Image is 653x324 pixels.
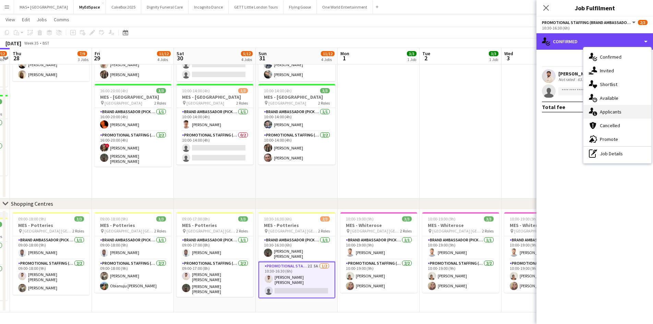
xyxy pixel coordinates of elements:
[13,212,89,295] div: 09:00-18:00 (9h)3/3MES - Potteries [GEOGRAPHIC_DATA] [GEOGRAPHIC_DATA]2 RolesBrand Ambassador (Pi...
[422,222,499,228] h3: MES - Whiterose
[320,88,330,93] span: 3/3
[156,216,166,221] span: 3/3
[258,84,335,165] app-job-card: 10:00-14:00 (4h)3/3MES - [GEOGRAPHIC_DATA] [GEOGRAPHIC_DATA]2 RolesBrand Ambassador (Pick up)1/11...
[258,131,335,165] app-card-role: Promotional Staffing (Brand Ambassadors)2/210:00-14:00 (4h)[PERSON_NAME][PERSON_NAME]
[18,216,46,221] span: 09:00-18:00 (9h)
[13,48,89,81] app-card-role: Promotional Staffing (Brand Ambassadors)2/216:00-20:00 (4h)[PERSON_NAME][PERSON_NAME]
[241,51,253,56] span: 5/12
[177,212,253,297] div: 09:00-17:00 (8h)3/3MES - Potteries [GEOGRAPHIC_DATA] [GEOGRAPHIC_DATA]2 RolesBrand Ambassador (Pi...
[22,16,30,23] span: Edit
[13,236,89,260] app-card-role: Brand Ambassador (Pick up)1/109:00-18:00 (9h)[PERSON_NAME]
[14,0,74,14] button: MAS+ [GEOGRAPHIC_DATA]
[504,50,513,57] span: Wed
[283,0,317,14] button: Flying Goose
[141,0,189,14] button: Dignity Funeral Care
[583,119,651,132] div: Cancelled
[407,51,416,56] span: 3/3
[504,212,581,293] div: 10:00-19:00 (9h)3/3MES - Whiterose [GEOGRAPHIC_DATA] [GEOGRAPHIC_DATA]2 RolesBrand Ambassador (Pi...
[51,15,72,24] a: Comms
[11,200,53,207] div: Shopping Centres
[340,212,417,293] div: 10:00-19:00 (9h)3/3MES - Whiterose [GEOGRAPHIC_DATA] [GEOGRAPHIC_DATA]2 RolesBrand Ambassador (Pi...
[105,144,109,148] span: !
[95,212,171,293] div: 09:00-18:00 (9h)3/3MES - Potteries [GEOGRAPHIC_DATA] [GEOGRAPHIC_DATA]2 RolesBrand Ambassador (Pi...
[321,51,335,56] span: 11/12
[258,108,335,131] app-card-role: Brand Ambassador (Pick up)1/110:00-14:00 (4h)[PERSON_NAME]
[100,88,128,93] span: 16:00-20:00 (4h)
[95,48,171,81] app-card-role: Promotional Staffing (Brand Ambassadors)2/210:00-14:00 (4h)[PERSON_NAME][PERSON_NAME]
[105,228,154,233] span: [GEOGRAPHIC_DATA] [GEOGRAPHIC_DATA]
[177,236,253,260] app-card-role: Brand Ambassador (Pick up)1/109:00-17:00 (8h)[PERSON_NAME]
[268,100,306,106] span: [GEOGRAPHIC_DATA]
[320,216,330,221] span: 2/3
[13,50,21,57] span: Thu
[177,50,184,57] span: Sat
[583,132,651,146] div: Promote
[258,48,335,81] app-card-role: Promotional Staffing (Brand Ambassadors)2/210:00-14:00 (4h)[PERSON_NAME][PERSON_NAME]
[432,228,482,233] span: [GEOGRAPHIC_DATA] [GEOGRAPHIC_DATA]
[5,40,21,47] div: [DATE]
[177,131,253,165] app-card-role: Promotional Staffing (Brand Ambassadors)0/210:00-14:00 (4h)
[422,260,499,293] app-card-role: Promotional Staffing (Brand Ambassadors)2/210:00-19:00 (9h)[PERSON_NAME][PERSON_NAME]
[177,108,253,131] app-card-role: Brand Ambassador (Pick up)1/110:00-14:00 (4h)[PERSON_NAME]
[176,54,184,62] span: 30
[258,212,335,298] app-job-card: 10:30-16:30 (6h)2/3MES - Potteries [GEOGRAPHIC_DATA] [GEOGRAPHIC_DATA]2 RolesBrand Ambassador (Pi...
[19,15,33,24] a: Edit
[236,228,248,233] span: 2 Roles
[241,57,252,62] div: 4 Jobs
[72,228,84,233] span: 2 Roles
[340,236,417,260] app-card-role: Brand Ambassador (Pick up)1/110:00-19:00 (9h)[PERSON_NAME]
[238,88,248,93] span: 1/3
[182,88,210,93] span: 10:00-14:00 (4h)
[95,260,171,293] app-card-role: Promotional Staffing (Brand Ambassadors)2/209:00-18:00 (9h)[PERSON_NAME]Obianuju [PERSON_NAME]
[542,20,631,25] span: Promotional Staffing (Brand Ambassadors)
[257,54,267,62] span: 31
[583,147,651,160] div: Job Details
[318,100,330,106] span: 2 Roles
[177,84,253,165] app-job-card: 10:00-14:00 (4h)1/3MES - [GEOGRAPHIC_DATA] [GEOGRAPHIC_DATA]2 RolesBrand Ambassador (Pick up)1/11...
[78,57,88,62] div: 3 Jobs
[422,212,499,293] app-job-card: 10:00-19:00 (9h)3/3MES - Whiterose [GEOGRAPHIC_DATA] [GEOGRAPHIC_DATA]2 RolesBrand Ambassador (Pi...
[482,228,494,233] span: 2 Roles
[236,100,248,106] span: 2 Roles
[12,54,21,62] span: 28
[77,51,87,56] span: 7/9
[558,77,576,82] div: Not rated
[37,16,47,23] span: Jobs
[402,216,412,221] span: 3/3
[576,77,592,82] div: 63.2km
[177,222,253,228] h3: MES - Potteries
[258,94,335,100] h3: MES - [GEOGRAPHIC_DATA]
[321,57,334,62] div: 4 Jobs
[154,228,166,233] span: 2 Roles
[514,228,564,233] span: [GEOGRAPHIC_DATA] [GEOGRAPHIC_DATA]
[95,108,171,131] app-card-role: Brand Ambassador (Pick up)1/116:00-20:00 (4h)[PERSON_NAME]
[95,84,171,167] app-job-card: 16:00-20:00 (4h)3/3MES - [GEOGRAPHIC_DATA] [GEOGRAPHIC_DATA]2 RolesBrand Ambassador (Pick up)1/11...
[542,104,565,110] div: Total fee
[94,54,100,62] span: 29
[3,15,18,24] a: View
[238,216,248,221] span: 3/3
[484,216,494,221] span: 3/3
[95,131,171,167] app-card-role: Promotional Staffing (Brand Ambassadors)2/216:00-20:00 (4h)![PERSON_NAME][PERSON_NAME] [PERSON_NAME]
[258,222,335,228] h3: MES - Potteries
[503,54,513,62] span: 3
[350,228,400,233] span: [GEOGRAPHIC_DATA] [GEOGRAPHIC_DATA]
[264,216,292,221] span: 10:30-16:30 (6h)
[95,236,171,260] app-card-role: Brand Ambassador (Pick up)1/109:00-18:00 (9h)[PERSON_NAME]
[400,228,412,233] span: 2 Roles
[106,0,141,14] button: CakeBox 2025
[95,50,100,57] span: Fri
[422,50,430,57] span: Tue
[346,216,374,221] span: 10:00-19:00 (9h)
[23,40,40,46] span: Week 35
[229,0,283,14] button: GETT Little London Tours
[421,54,430,62] span: 2
[422,236,499,260] app-card-role: Brand Ambassador (Pick up)1/110:00-19:00 (9h)[PERSON_NAME]
[100,216,128,221] span: 09:00-18:00 (9h)
[558,71,632,77] div: [PERSON_NAME] [PERSON_NAME]
[43,40,49,46] div: BST
[74,0,106,14] button: MyEdSpace
[583,50,651,64] div: Confirmed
